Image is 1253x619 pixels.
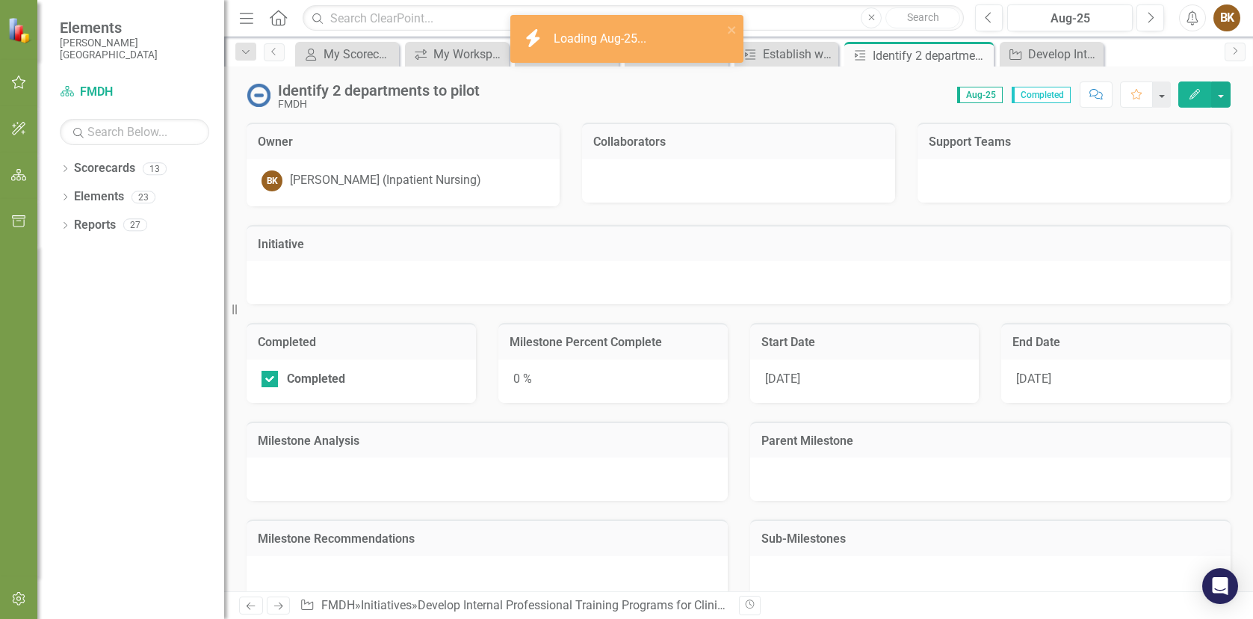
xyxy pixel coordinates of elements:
[1012,336,1219,349] h3: End Date
[60,84,209,101] a: FMDH
[554,31,650,48] div: Loading Aug-25...
[498,360,728,403] div: 0 %
[123,219,147,232] div: 27
[907,11,939,23] span: Search
[593,135,884,149] h3: Collaborators
[929,135,1219,149] h3: Support Teams
[262,170,282,191] div: BK
[1012,87,1071,103] span: Completed
[290,172,481,189] div: [PERSON_NAME] (Inpatient Nursing)
[74,160,135,177] a: Scorecards
[957,87,1003,103] span: Aug-25
[738,45,835,64] a: Establish working committee
[60,37,209,61] small: [PERSON_NAME][GEOGRAPHIC_DATA]
[303,5,964,31] input: Search ClearPoint...
[74,217,116,234] a: Reports
[60,119,209,145] input: Search Below...
[258,135,548,149] h3: Owner
[433,45,505,64] div: My Workspace
[7,17,34,43] img: ClearPoint Strategy
[60,19,209,37] span: Elements
[258,238,1219,251] h3: Initiative
[300,597,727,615] div: » » »
[299,45,395,64] a: My Scorecard
[258,434,717,448] h3: Milestone Analysis
[885,7,960,28] button: Search
[763,45,835,64] div: Establish working committee
[761,434,1220,448] h3: Parent Milestone
[761,532,1220,546] h3: Sub-Milestones
[1016,372,1051,386] span: [DATE]
[510,336,717,349] h3: Milestone Percent Complete
[258,532,717,546] h3: Milestone Recommendations
[761,336,968,349] h3: Start Date
[278,82,480,99] div: Identify 2 departments to pilot
[418,598,785,612] a: Develop Internal Professional Training Programs for Clinical Positions
[1213,4,1240,31] button: BK
[324,45,395,64] div: My Scorecard
[727,21,737,38] button: close
[1202,568,1238,604] div: Open Intercom Messenger
[247,83,270,107] img: No Information
[873,46,990,65] div: Identify 2 departments to pilot
[361,598,412,612] a: Initiatives
[1007,4,1133,31] button: Aug-25
[74,188,124,206] a: Elements
[409,45,505,64] a: My Workspace
[1012,10,1127,28] div: Aug-25
[258,336,465,349] h3: Completed
[132,191,155,203] div: 23
[278,99,480,110] div: FMDH
[1003,45,1100,64] a: Develop Internal Professional Training Programs for Clinical Positions
[765,372,800,386] span: [DATE]
[321,598,355,612] a: FMDH
[1028,45,1100,64] div: Develop Internal Professional Training Programs for Clinical Positions
[143,162,167,175] div: 13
